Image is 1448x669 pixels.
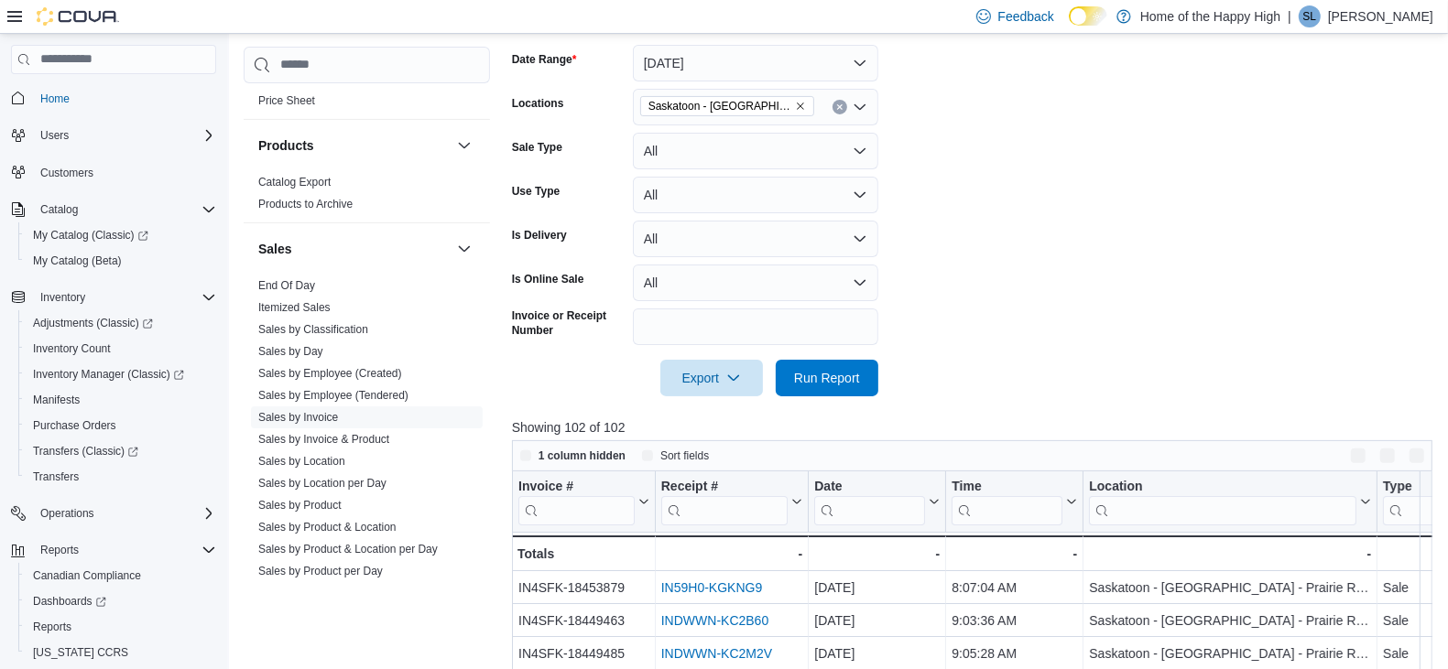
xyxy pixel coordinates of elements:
span: Dashboards [33,594,106,609]
div: - [1089,543,1371,565]
a: [US_STATE] CCRS [26,642,136,664]
label: Date Range [512,52,577,67]
button: Export [660,360,763,396]
span: Users [40,128,69,143]
span: Sales by Location [258,453,345,468]
span: Sales by Invoice [258,409,338,424]
a: Catalog Export [258,175,331,188]
span: Transfers (Classic) [26,440,216,462]
a: Itemized Sales [258,300,331,313]
button: Date [814,478,940,524]
button: All [633,177,878,213]
span: Feedback [998,7,1054,26]
div: Date [814,478,925,524]
a: Price Sheet [258,93,315,106]
span: Sales by Location per Day [258,475,386,490]
button: Location [1089,478,1371,524]
a: Sales by Location [258,454,345,467]
span: Inventory [40,290,85,305]
span: 1 column hidden [539,448,626,463]
a: Transfers (Classic) [26,440,146,462]
span: Sales by Day [258,343,323,358]
span: Sales by Product [258,497,342,512]
span: Purchase Orders [26,415,216,437]
button: Enter fullscreen [1406,445,1428,467]
span: Washington CCRS [26,642,216,664]
a: Transfers (Classic) [18,438,223,464]
span: Inventory Manager (Classic) [26,363,216,385]
button: My Catalog (Beta) [18,248,223,274]
div: [DATE] [814,610,940,631]
div: - [661,543,803,565]
span: My Catalog (Beta) [26,250,216,272]
a: Canadian Compliance [26,565,148,587]
div: 9:03:36 AM [952,610,1077,631]
a: Sales by Product [258,498,342,511]
div: Serena Lees [1299,5,1321,27]
span: End Of Day [258,277,315,292]
span: Canadian Compliance [26,565,216,587]
button: Receipt # [661,478,803,524]
button: Inventory [4,285,223,310]
label: Invoice or Receipt Number [512,308,626,338]
span: Canadian Compliance [33,568,141,583]
label: Use Type [512,184,560,199]
span: Inventory Manager (Classic) [33,367,184,382]
a: IN59H0-KGKNG9 [661,580,762,595]
div: - [952,543,1077,565]
button: Manifests [18,387,223,413]
div: Saskatoon - [GEOGRAPHIC_DATA] - Prairie Records [1089,642,1371,664]
span: Reports [26,616,216,638]
button: [DATE] [633,45,878,81]
div: Products [244,170,490,221]
span: Catalog [33,199,216,221]
p: Showing 102 of 102 [512,418,1442,437]
span: Operations [33,502,216,524]
a: Products to Archive [258,197,353,210]
h3: Sales [258,239,292,257]
span: Sales by Classification [258,321,368,336]
button: Invoice # [518,478,649,524]
span: Sort fields [660,448,709,463]
div: IN4SFK-18453879 [518,577,649,599]
button: Remove Saskatoon - Stonebridge - Prairie Records from selection in this group [795,101,806,112]
a: My Catalog (Beta) [26,250,129,272]
span: Manifests [33,393,80,407]
span: Saskatoon - [GEOGRAPHIC_DATA] - Prairie Records [648,97,791,115]
button: All [633,133,878,169]
div: Type [1383,478,1448,524]
button: Canadian Compliance [18,563,223,588]
button: Open list of options [853,100,867,114]
a: Sales by Classification [258,322,368,335]
button: Clear input [833,100,847,114]
div: 9:05:28 AM [952,642,1077,664]
span: Adjustments (Classic) [33,316,153,330]
input: Dark Mode [1069,6,1107,26]
span: Transfers [26,466,216,488]
button: Reports [4,537,223,563]
img: Cova [37,7,119,26]
button: [US_STATE] CCRS [18,640,223,665]
span: Saskatoon - Stonebridge - Prairie Records [640,96,814,116]
button: Home [4,85,223,112]
a: Sales by Employee (Tendered) [258,388,408,401]
button: Reports [33,539,86,561]
a: Adjustments (Classic) [18,310,223,336]
label: Is Online Sale [512,272,584,286]
span: Dashboards [26,590,216,612]
span: Operations [40,506,94,521]
a: Sales by Product & Location [258,520,397,533]
span: Inventory [33,286,216,308]
a: My Catalog (Classic) [26,224,156,246]
span: Price Sheet [258,92,315,107]
span: Home [40,92,70,106]
h3: Products [258,135,314,154]
label: Sale Type [512,140,562,155]
div: Date [814,478,925,495]
span: Sales by Employee (Created) [258,365,402,380]
a: Inventory Manager (Classic) [26,363,191,385]
button: Inventory Count [18,336,223,361]
button: Purchase Orders [18,413,223,438]
a: Sales by Employee (Created) [258,366,402,379]
div: Invoice # [518,478,635,524]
